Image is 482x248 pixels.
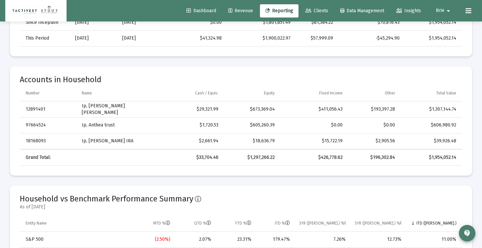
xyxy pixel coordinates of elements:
[260,4,298,18] a: Reporting
[77,86,156,101] td: Column Name
[404,106,456,113] div: $1,307,144.74
[300,4,333,18] a: Clients
[20,204,201,210] mat-card-subtitle: As of [DATE]
[404,138,456,144] div: $39,926.48
[228,154,275,161] div: $1,297,266.22
[275,221,290,226] div: ITD %
[20,30,71,46] td: This Period
[122,35,157,42] div: [DATE]
[355,236,401,243] div: 12.73%
[220,236,251,243] div: 23.31%
[400,86,462,101] td: Column Total Value
[20,133,77,149] td: 18168093
[186,8,216,14] span: Dashboard
[355,221,401,226] div: 5YR ([PERSON_NAME].) %
[256,216,295,231] td: Column ITD %
[194,221,211,226] div: QTD %
[352,138,395,144] div: $2,905.56
[77,101,156,117] td: Ip, [PERSON_NAME] [PERSON_NAME]
[160,106,218,113] div: $29,321.99
[436,8,444,14] span: Brie
[75,19,113,26] div: [DATE]
[335,4,389,18] a: Data Management
[406,216,462,231] td: Column ITD (Ann.) %
[284,106,342,113] div: $411,056.43
[162,15,226,30] td: $0.00
[153,221,170,226] div: MTD %
[228,138,275,144] div: $18,636.79
[226,30,295,46] td: $1,900,022.97
[195,90,218,96] div: Cash / Equiv.
[20,76,462,83] mat-card-title: Accounts in Household
[284,138,342,144] div: $15,722.19
[77,133,156,149] td: Ip, [PERSON_NAME] IRA
[264,90,275,96] div: Equity
[160,122,218,128] div: $1,720.53
[338,15,404,30] td: $70,816.43
[20,86,462,166] div: Data grid
[20,117,77,133] td: 97664524
[216,216,256,231] td: Column YTD %
[319,90,343,96] div: Fixed Income
[463,229,471,237] mat-icon: contact_support
[347,86,400,101] td: Column Other
[261,236,290,243] div: 179.47%
[411,236,456,243] div: 11.00%
[299,236,346,243] div: 7.26%
[385,90,395,96] div: Other
[226,15,295,30] td: $1,801,851.49
[20,194,193,203] span: Household vs Benchmark Performance Summary
[265,8,293,14] span: Reporting
[181,4,221,18] a: Dashboard
[160,154,218,161] div: $33,704.46
[416,221,457,226] div: ITD ([PERSON_NAME].) %
[26,221,47,226] div: Entity Name
[404,122,456,128] div: $606,980.92
[20,15,71,30] td: Since Inception
[295,216,350,231] td: Column 3YR (Ann.) %
[338,30,404,46] td: -$45,294.90
[352,154,395,161] div: $196,302.84
[26,90,40,96] div: Number
[295,30,338,46] td: $57,999.09
[352,106,395,113] div: $193,397.28
[223,86,279,101] td: Column Equity
[228,8,253,14] span: Revenue
[75,35,113,42] div: [DATE]
[134,216,175,231] td: Column MTD %
[228,122,275,128] div: $605,260.39
[350,216,406,231] td: Column 5YR (Ann.) %
[20,86,77,101] td: Column Number
[436,90,456,96] div: Total Value
[340,8,384,14] span: Data Management
[404,30,462,46] td: $1,954,052.14
[82,90,92,96] div: Name
[10,4,62,18] img: Dashboard
[284,122,342,128] div: $0.00
[404,154,456,161] div: $1,954,052.14
[162,30,226,46] td: $41,324.98
[20,216,134,231] td: Column Entity Name
[428,4,460,17] button: Brie
[175,216,216,231] td: Column QTD %
[284,154,342,161] div: $426,778.62
[279,86,347,101] td: Column Fixed Income
[391,4,426,18] a: Insights
[444,4,452,18] mat-icon: arrow_drop_down
[396,8,421,14] span: Insights
[404,15,462,30] td: $1,954,052.14
[235,221,251,226] div: YTD %
[295,15,338,30] td: $81,384.22
[122,19,157,26] div: [DATE]
[228,106,275,113] div: $673,369.04
[20,231,134,247] td: S&P 500
[26,154,72,161] div: Grand Total:
[20,101,77,117] td: 12891401
[299,221,346,226] div: 3YR ([PERSON_NAME].) %
[138,236,170,243] div: (2.50%)
[223,4,258,18] a: Revenue
[77,117,156,133] td: Ip, Anthea trust
[305,8,328,14] span: Clients
[352,122,395,128] div: $0.00
[156,86,223,101] td: Column Cash / Equiv.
